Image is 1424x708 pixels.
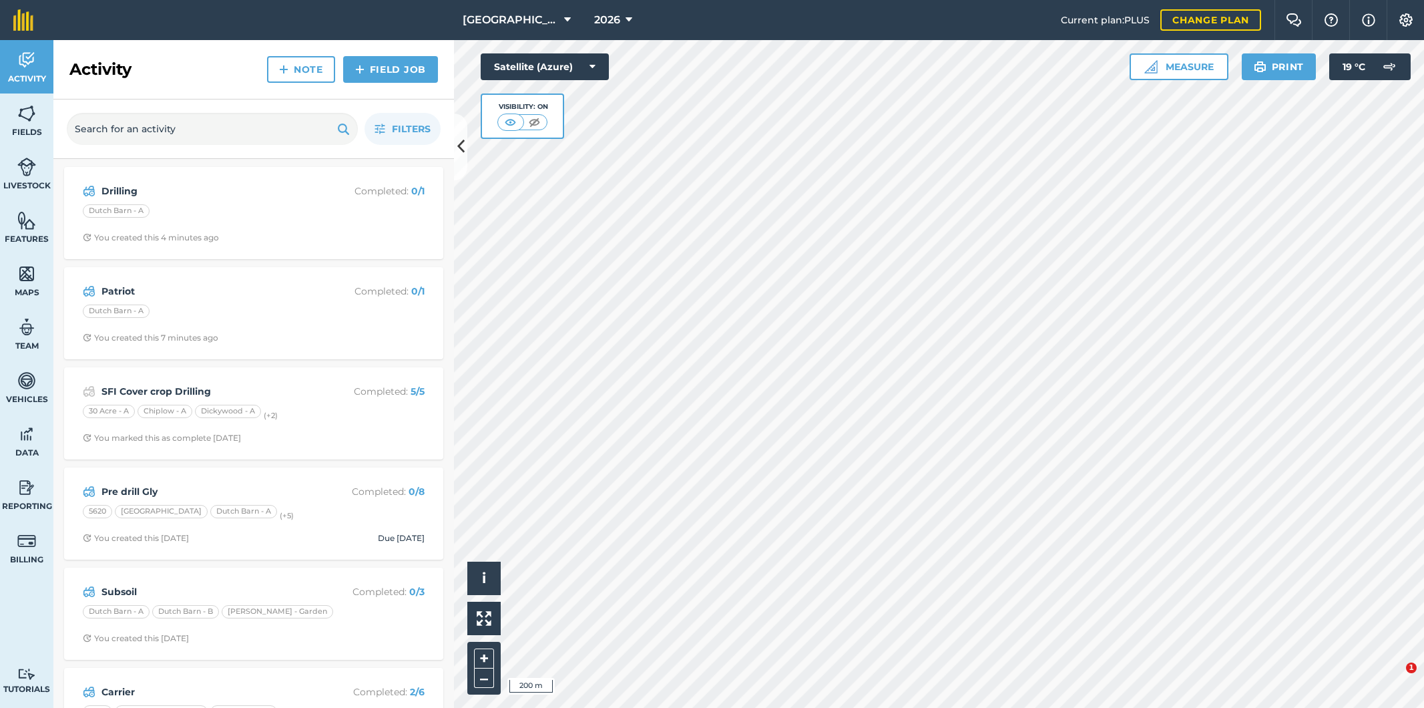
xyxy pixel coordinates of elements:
strong: Subsoil [101,584,313,599]
img: svg+xml;base64,PD94bWwgdmVyc2lvbj0iMS4wIiBlbmNvZGluZz0idXRmLTgiPz4KPCEtLSBHZW5lcmF0b3I6IEFkb2JlIE... [17,157,36,177]
div: 5620 [83,505,112,518]
p: Completed : [318,685,425,699]
a: Field Job [343,56,438,83]
div: 30 Acre - A [83,405,135,418]
img: svg+xml;base64,PHN2ZyB4bWxucz0iaHR0cDovL3d3dy53My5vcmcvMjAwMC9zdmciIHdpZHRoPSI1NiIgaGVpZ2h0PSI2MC... [17,264,36,284]
strong: SFI Cover crop Drilling [101,384,313,399]
p: Completed : [318,184,425,198]
span: 19 ° C [1343,53,1365,80]
span: Filters [392,122,431,136]
p: Completed : [318,484,425,499]
img: svg+xml;base64,PHN2ZyB4bWxucz0iaHR0cDovL3d3dy53My5vcmcvMjAwMC9zdmciIHdpZHRoPSIxOSIgaGVpZ2h0PSIyNC... [1254,59,1266,75]
img: svg+xml;base64,PHN2ZyB4bWxucz0iaHR0cDovL3d3dy53My5vcmcvMjAwMC9zdmciIHdpZHRoPSIxNCIgaGVpZ2h0PSIyNC... [279,61,288,77]
div: Dutch Barn - A [83,204,150,218]
iframe: Intercom live chat [1379,663,1411,695]
a: SFI Cover crop DrillingCompleted: 5/530 Acre - AChiplow - ADickywood - A(+2)Clock with arrow poin... [72,375,435,452]
p: Completed : [318,384,425,399]
div: Dutch Barn - B [152,605,219,618]
img: Clock with arrow pointing clockwise [83,534,91,542]
div: Dutch Barn - A [83,605,150,618]
img: svg+xml;base64,PHN2ZyB4bWxucz0iaHR0cDovL3d3dy53My5vcmcvMjAwMC9zdmciIHdpZHRoPSIxNyIgaGVpZ2h0PSIxNy... [1362,12,1375,28]
span: 2026 [594,12,620,28]
div: Dutch Barn - A [83,305,150,318]
span: Current plan : PLUS [1061,13,1150,27]
div: You created this [DATE] [83,633,189,644]
img: svg+xml;base64,PD94bWwgdmVyc2lvbj0iMS4wIiBlbmNvZGluZz0idXRmLTgiPz4KPCEtLSBHZW5lcmF0b3I6IEFkb2JlIE... [1376,53,1403,80]
img: svg+xml;base64,PD94bWwgdmVyc2lvbj0iMS4wIiBlbmNvZGluZz0idXRmLTgiPz4KPCEtLSBHZW5lcmF0b3I6IEFkb2JlIE... [83,584,95,600]
p: Completed : [318,284,425,299]
strong: 5 / 5 [411,385,425,397]
div: Due [DATE] [378,533,425,544]
img: Clock with arrow pointing clockwise [83,233,91,242]
img: svg+xml;base64,PD94bWwgdmVyc2lvbj0iMS4wIiBlbmNvZGluZz0idXRmLTgiPz4KPCEtLSBHZW5lcmF0b3I6IEFkb2JlIE... [83,183,95,199]
img: svg+xml;base64,PD94bWwgdmVyc2lvbj0iMS4wIiBlbmNvZGluZz0idXRmLTgiPz4KPCEtLSBHZW5lcmF0b3I6IEFkb2JlIE... [83,383,95,399]
span: 1 [1406,663,1417,673]
img: A cog icon [1398,13,1414,27]
img: svg+xml;base64,PD94bWwgdmVyc2lvbj0iMS4wIiBlbmNvZGluZz0idXRmLTgiPz4KPCEtLSBHZW5lcmF0b3I6IEFkb2JlIE... [17,317,36,337]
div: Dickywood - A [195,405,261,418]
span: [GEOGRAPHIC_DATA] [463,12,559,28]
button: Filters [365,113,441,145]
img: svg+xml;base64,PD94bWwgdmVyc2lvbj0iMS4wIiBlbmNvZGluZz0idXRmLTgiPz4KPCEtLSBHZW5lcmF0b3I6IEFkb2JlIE... [17,424,36,444]
div: Visibility: On [497,102,548,112]
img: Four arrows, one pointing top left, one top right, one bottom right and the last bottom left [477,611,491,626]
a: Change plan [1160,9,1261,31]
button: Measure [1130,53,1228,80]
strong: 2 / 6 [410,686,425,698]
a: DrillingCompleted: 0/1Dutch Barn - AClock with arrow pointing clockwiseYou created this 4 minutes... [72,175,435,251]
img: svg+xml;base64,PHN2ZyB4bWxucz0iaHR0cDovL3d3dy53My5vcmcvMjAwMC9zdmciIHdpZHRoPSI1MCIgaGVpZ2h0PSI0MC... [526,116,543,129]
img: A question mark icon [1323,13,1339,27]
small: (+ 2 ) [264,411,278,420]
img: svg+xml;base64,PD94bWwgdmVyc2lvbj0iMS4wIiBlbmNvZGluZz0idXRmLTgiPz4KPCEtLSBHZW5lcmF0b3I6IEFkb2JlIE... [83,684,95,700]
div: Chiplow - A [138,405,192,418]
a: Note [267,56,335,83]
a: SubsoilCompleted: 0/3Dutch Barn - ADutch Barn - B[PERSON_NAME] - GardenClock with arrow pointing ... [72,576,435,652]
strong: Drilling [101,184,313,198]
span: i [482,570,486,586]
strong: 0 / 8 [409,486,425,498]
a: PatriotCompleted: 0/1Dutch Barn - AClock with arrow pointing clockwiseYou created this 7 minutes ago [72,275,435,351]
img: svg+xml;base64,PD94bWwgdmVyc2lvbj0iMS4wIiBlbmNvZGluZz0idXRmLTgiPz4KPCEtLSBHZW5lcmF0b3I6IEFkb2JlIE... [83,484,95,500]
img: Clock with arrow pointing clockwise [83,433,91,442]
input: Search for an activity [67,113,358,145]
div: [PERSON_NAME] - Garden [222,605,333,618]
p: Completed : [318,584,425,599]
img: Two speech bubbles overlapping with the left bubble in the forefront [1286,13,1302,27]
strong: Patriot [101,284,313,299]
h2: Activity [69,59,132,80]
strong: Pre drill Gly [101,484,313,499]
div: You marked this as complete [DATE] [83,433,241,444]
button: 19 °C [1329,53,1411,80]
img: svg+xml;base64,PD94bWwgdmVyc2lvbj0iMS4wIiBlbmNvZGluZz0idXRmLTgiPz4KPCEtLSBHZW5lcmF0b3I6IEFkb2JlIE... [17,478,36,498]
strong: 0 / 1 [411,285,425,297]
div: You created this 4 minutes ago [83,232,219,243]
button: + [474,649,494,669]
strong: 0 / 1 [411,185,425,197]
button: Satellite (Azure) [481,53,609,80]
button: Print [1242,53,1317,80]
img: svg+xml;base64,PD94bWwgdmVyc2lvbj0iMS4wIiBlbmNvZGluZz0idXRmLTgiPz4KPCEtLSBHZW5lcmF0b3I6IEFkb2JlIE... [17,371,36,391]
img: svg+xml;base64,PD94bWwgdmVyc2lvbj0iMS4wIiBlbmNvZGluZz0idXRmLTgiPz4KPCEtLSBHZW5lcmF0b3I6IEFkb2JlIE... [17,50,36,70]
img: svg+xml;base64,PHN2ZyB4bWxucz0iaHR0cDovL3d3dy53My5vcmcvMjAwMC9zdmciIHdpZHRoPSI1NiIgaGVpZ2h0PSI2MC... [17,104,36,124]
button: i [467,562,501,595]
a: Pre drill GlyCompleted: 0/85620[GEOGRAPHIC_DATA]Dutch Barn - A(+5)Clock with arrow pointing clock... [72,476,435,552]
img: svg+xml;base64,PD94bWwgdmVyc2lvbj0iMS4wIiBlbmNvZGluZz0idXRmLTgiPz4KPCEtLSBHZW5lcmF0b3I6IEFkb2JlIE... [17,531,36,551]
img: svg+xml;base64,PHN2ZyB4bWxucz0iaHR0cDovL3d3dy53My5vcmcvMjAwMC9zdmciIHdpZHRoPSIxOSIgaGVpZ2h0PSIyNC... [337,121,350,137]
img: Clock with arrow pointing clockwise [83,333,91,342]
strong: 0 / 3 [409,586,425,598]
img: svg+xml;base64,PD94bWwgdmVyc2lvbj0iMS4wIiBlbmNvZGluZz0idXRmLTgiPz4KPCEtLSBHZW5lcmF0b3I6IEFkb2JlIE... [83,283,95,299]
img: svg+xml;base64,PHN2ZyB4bWxucz0iaHR0cDovL3d3dy53My5vcmcvMjAwMC9zdmciIHdpZHRoPSI1MCIgaGVpZ2h0PSI0MC... [502,116,519,129]
img: fieldmargin Logo [13,9,33,31]
div: Dutch Barn - A [210,505,277,518]
img: Clock with arrow pointing clockwise [83,634,91,643]
img: Ruler icon [1144,60,1158,73]
div: You created this [DATE] [83,533,189,544]
div: [GEOGRAPHIC_DATA] [115,505,208,518]
img: svg+xml;base64,PD94bWwgdmVyc2lvbj0iMS4wIiBlbmNvZGluZz0idXRmLTgiPz4KPCEtLSBHZW5lcmF0b3I6IEFkb2JlIE... [17,668,36,681]
small: (+ 5 ) [280,511,294,520]
img: svg+xml;base64,PHN2ZyB4bWxucz0iaHR0cDovL3d3dy53My5vcmcvMjAwMC9zdmciIHdpZHRoPSI1NiIgaGVpZ2h0PSI2MC... [17,210,36,230]
strong: Carrier [101,685,313,699]
button: – [474,669,494,688]
div: You created this 7 minutes ago [83,333,218,343]
img: svg+xml;base64,PHN2ZyB4bWxucz0iaHR0cDovL3d3dy53My5vcmcvMjAwMC9zdmciIHdpZHRoPSIxNCIgaGVpZ2h0PSIyNC... [355,61,365,77]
